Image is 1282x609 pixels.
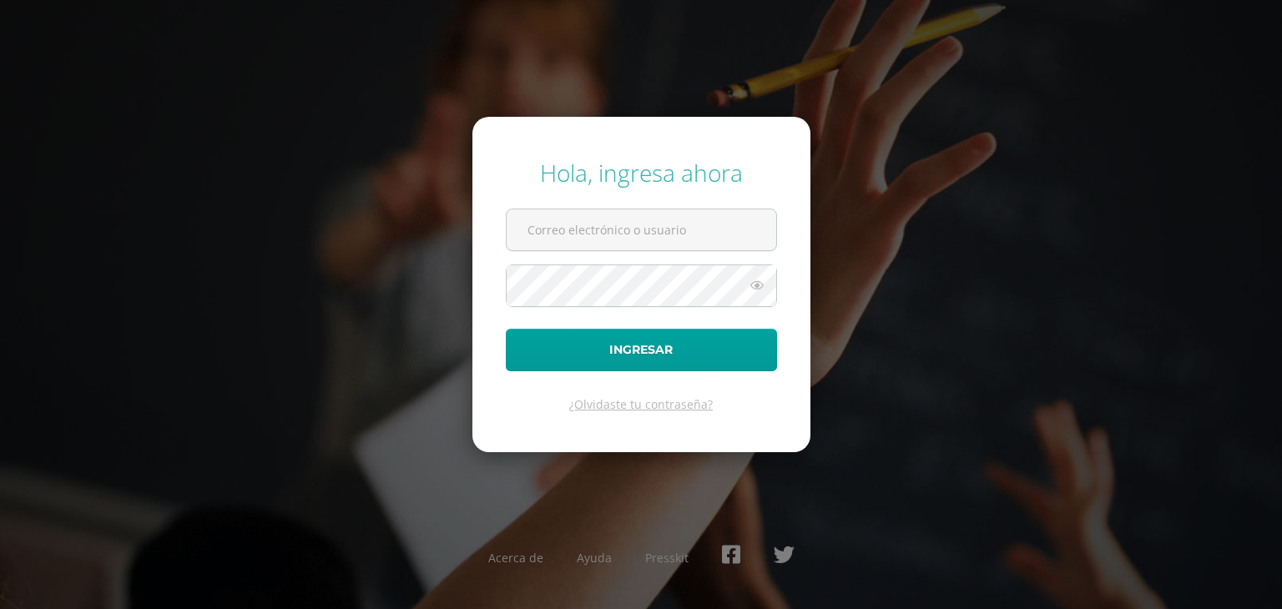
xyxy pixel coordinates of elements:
a: ¿Olvidaste tu contraseña? [569,396,713,412]
a: Acerca de [488,550,543,566]
div: Hola, ingresa ahora [506,157,777,189]
button: Ingresar [506,329,777,371]
input: Correo electrónico o usuario [507,209,776,250]
a: Presskit [645,550,689,566]
a: Ayuda [577,550,612,566]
